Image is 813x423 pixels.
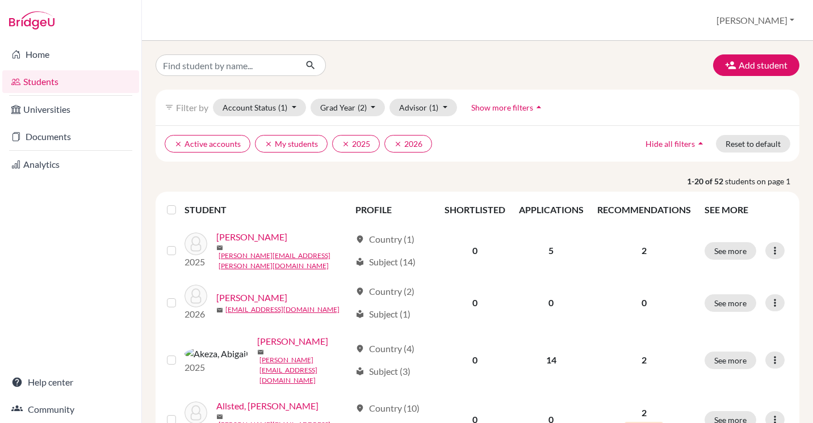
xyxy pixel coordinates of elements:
p: 2 [597,406,691,420]
td: 5 [512,223,590,278]
input: Find student by name... [156,54,296,76]
button: clear2026 [384,135,432,153]
p: 0 [597,296,691,310]
td: 14 [512,328,590,392]
div: Subject (3) [355,365,410,378]
span: mail [216,413,223,420]
p: 2025 [185,361,248,374]
a: Help center [2,371,139,394]
p: 2025 [185,255,207,269]
th: RECOMMENDATIONS [590,196,698,223]
strong: 1-20 of 52 [687,175,725,187]
div: Country (2) [355,285,414,298]
a: [PERSON_NAME] [216,291,287,304]
span: (2) [358,103,367,112]
img: Agulto, Bianca [185,285,207,307]
a: [PERSON_NAME][EMAIL_ADDRESS][DOMAIN_NAME] [259,355,350,386]
span: mail [216,307,223,314]
span: location_on [355,344,364,353]
p: 2 [597,244,691,257]
div: Subject (1) [355,307,410,321]
th: APPLICATIONS [512,196,590,223]
a: [PERSON_NAME] [216,230,287,244]
span: Filter by [176,102,208,113]
i: clear [394,140,402,148]
a: Universities [2,98,139,121]
span: location_on [355,404,364,413]
i: arrow_drop_up [695,138,706,149]
i: arrow_drop_up [533,101,544,113]
div: Subject (14) [355,255,416,269]
button: Advisor(1) [389,99,457,116]
a: Documents [2,125,139,148]
img: Aboobaker, Adnaan [185,232,207,255]
th: STUDENT [185,196,349,223]
div: Country (1) [355,232,414,246]
button: clearMy students [255,135,328,153]
img: Akeza, Abigail [185,347,248,361]
td: 0 [512,278,590,328]
i: clear [342,140,350,148]
div: Country (4) [355,342,414,356]
span: Hide all filters [646,139,695,149]
button: Grad Year(2) [311,99,385,116]
button: clear2025 [332,135,380,153]
span: Show more filters [471,103,533,112]
i: filter_list [165,103,174,112]
a: [PERSON_NAME] [257,335,328,348]
span: mail [257,349,264,356]
span: location_on [355,287,364,296]
td: 0 [438,278,512,328]
div: Country (10) [355,401,420,415]
i: clear [265,140,273,148]
span: mail [216,244,223,251]
a: Students [2,70,139,93]
span: location_on [355,235,364,244]
a: [EMAIL_ADDRESS][DOMAIN_NAME] [225,304,340,315]
a: Community [2,398,139,421]
span: students on page 1 [725,175,799,187]
a: Home [2,43,139,66]
button: Hide all filtersarrow_drop_up [636,135,716,153]
th: PROFILE [349,196,438,223]
button: See more [705,242,756,260]
span: local_library [355,367,364,376]
a: [PERSON_NAME][EMAIL_ADDRESS][PERSON_NAME][DOMAIN_NAME] [219,251,350,271]
a: Analytics [2,153,139,176]
td: 0 [438,223,512,278]
span: (1) [429,103,438,112]
button: [PERSON_NAME] [711,10,799,31]
button: Account Status(1) [213,99,306,116]
a: Allsted, [PERSON_NAME] [216,399,319,413]
span: local_library [355,310,364,319]
button: See more [705,294,756,312]
button: clearActive accounts [165,135,250,153]
p: 2026 [185,307,207,321]
i: clear [174,140,182,148]
p: 2 [597,353,691,367]
button: Reset to default [716,135,790,153]
th: SEE MORE [698,196,795,223]
span: local_library [355,257,364,267]
button: See more [705,352,756,369]
button: Add student [713,54,799,76]
th: SHORTLISTED [438,196,512,223]
button: Show more filtersarrow_drop_up [462,99,554,116]
td: 0 [438,328,512,392]
span: (1) [278,103,287,112]
img: Bridge-U [9,11,55,29]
